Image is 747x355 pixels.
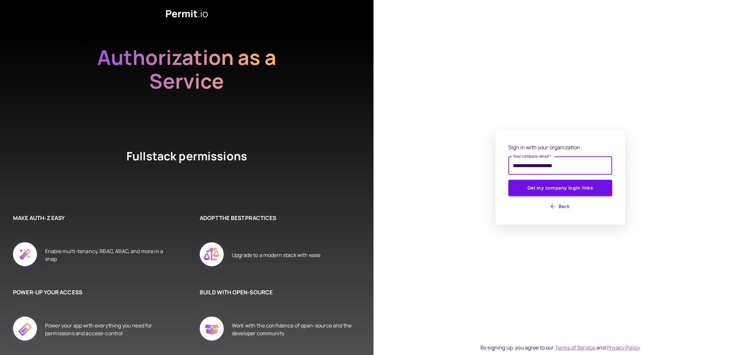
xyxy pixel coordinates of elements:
div: Work with the confidence of open-source and the developer community [232,309,354,349]
h4: Fullstack permissions [102,148,271,188]
h2: Authorization as a Service [77,45,297,116]
p: Sign in with your organization: [508,143,612,151]
button: Get my company login links [508,180,612,196]
h6: POWER-UP YOUR ACCESS [13,288,167,297]
div: Upgrade to a modern stack with ease [232,235,320,275]
div: Enable multi-tenancy, RBAC, ABAC, and more in a snap [45,235,167,275]
h6: MAKE AUTH-Z EASY [13,214,167,222]
h6: BUILD WITH OPEN-SOURCE [200,288,354,297]
button: Back [508,201,612,212]
label: Your company email [513,153,551,159]
h6: ADOPT THE BEST PRACTICES [200,214,354,222]
a: Terms of Service [555,344,595,351]
div: Power your app with everything you need for permissions and access-control [45,309,167,349]
div: By signing up, you agree to our and [480,344,640,351]
a: Privacy Policy [607,344,640,351]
